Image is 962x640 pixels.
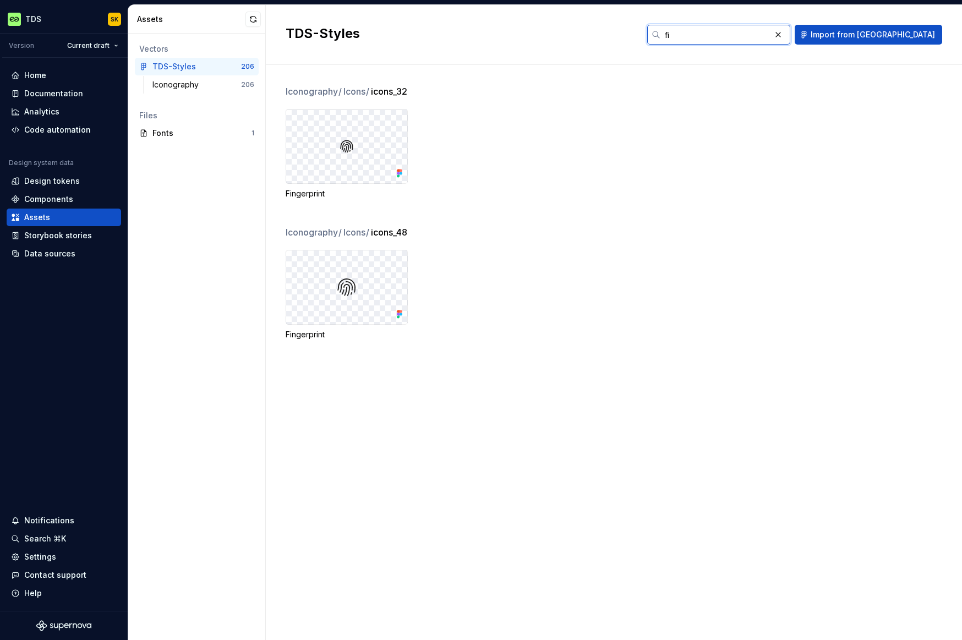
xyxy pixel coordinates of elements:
span: Import from [GEOGRAPHIC_DATA] [811,29,935,40]
span: Icons [343,226,370,239]
span: Iconography [286,85,342,98]
div: Analytics [24,106,59,117]
div: SK [111,15,118,24]
span: icons_32 [371,85,407,98]
div: 206 [241,62,254,71]
div: Design system data [9,158,74,167]
div: Data sources [24,248,75,259]
div: Settings [24,551,56,562]
div: Search ⌘K [24,533,66,544]
div: Fingerprint [286,329,408,340]
a: Storybook stories [7,227,121,244]
div: Fingerprint [286,188,408,199]
div: 1 [252,129,254,138]
span: / [366,86,369,97]
div: Notifications [24,515,74,526]
div: Version [9,41,34,50]
div: Vectors [139,43,254,54]
div: Assets [24,212,50,223]
div: Design tokens [24,176,80,187]
button: Current draft [62,38,123,53]
div: 206 [241,80,254,89]
a: Settings [7,548,121,566]
a: Iconography206 [148,76,259,94]
button: Contact support [7,566,121,584]
h2: TDS-Styles [286,25,634,42]
div: Storybook stories [24,230,92,241]
span: / [338,86,342,97]
img: c8550e5c-f519-4da4-be5f-50b4e1e1b59d.png [8,13,21,26]
a: Components [7,190,121,208]
a: Assets [7,209,121,226]
span: Current draft [67,41,110,50]
div: Iconography [152,79,203,90]
div: Contact support [24,570,86,581]
button: Import from [GEOGRAPHIC_DATA] [795,25,942,45]
div: Home [24,70,46,81]
div: Code automation [24,124,91,135]
div: Components [24,194,73,205]
a: Analytics [7,103,121,121]
button: Search ⌘K [7,530,121,548]
a: TDS-Styles206 [135,58,259,75]
div: Files [139,110,254,121]
svg: Supernova Logo [36,620,91,631]
a: Code automation [7,121,121,139]
span: Iconography [286,226,342,239]
div: Fonts [152,128,252,139]
span: icons_48 [371,226,407,239]
button: Notifications [7,512,121,529]
span: / [366,227,369,238]
button: TDSSK [2,7,125,31]
span: / [338,227,342,238]
a: Documentation [7,85,121,102]
div: TDS-Styles [152,61,196,72]
a: Data sources [7,245,121,262]
div: TDS [25,14,41,25]
span: Icons [343,85,370,98]
a: Design tokens [7,172,121,190]
div: Documentation [24,88,83,99]
a: Home [7,67,121,84]
div: Assets [137,14,245,25]
a: Fonts1 [135,124,259,142]
input: Search in assets... [660,25,770,45]
button: Help [7,584,121,602]
div: Help [24,588,42,599]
